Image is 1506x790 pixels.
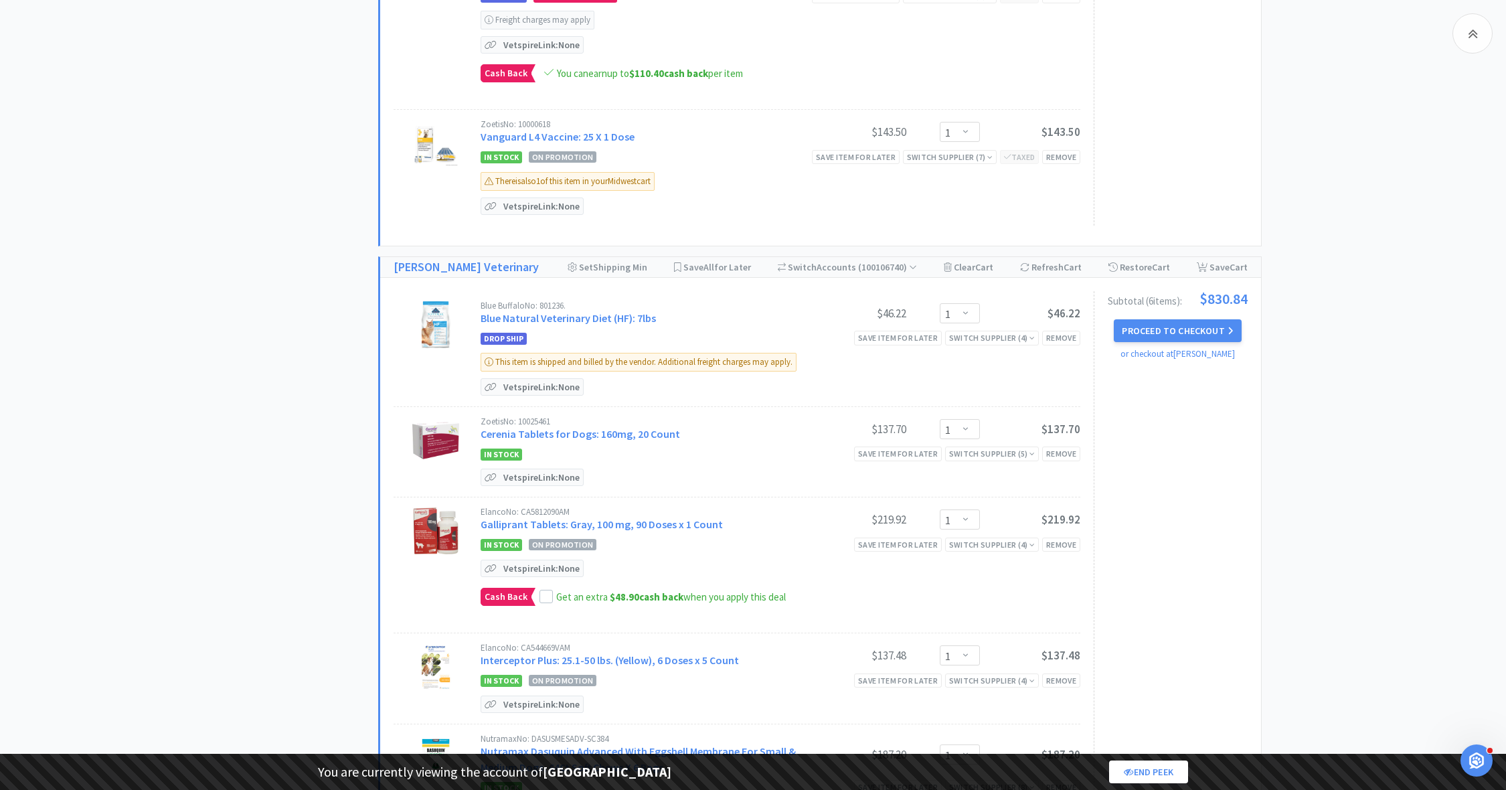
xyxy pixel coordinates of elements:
[481,675,522,687] span: In Stock
[854,331,942,345] div: Save item for later
[1109,761,1188,783] a: End Peek
[629,67,708,80] strong: cash back
[1042,447,1080,461] div: Remove
[806,305,906,321] div: $46.22
[1197,257,1248,277] div: Save
[854,674,942,688] div: Save item for later
[481,417,806,426] div: Zoetis No: 10025461
[1042,331,1080,345] div: Remove
[1041,648,1080,663] span: $137.48
[1460,744,1493,777] iframe: Intercom live chat
[500,379,583,395] p: Vetspire Link: None
[557,67,743,80] span: You can earn up to per item
[1042,150,1080,164] div: Remove
[1041,512,1080,527] span: $219.92
[806,124,906,140] div: $143.50
[529,539,596,550] span: On Promotion
[1041,422,1080,437] span: $137.70
[778,257,918,277] div: Accounts
[806,421,906,437] div: $137.70
[1004,152,1035,162] span: Taxed
[481,130,635,143] a: Vanguard L4 Vaccine: 25 X 1 Dose
[610,590,683,603] strong: cash back
[1108,257,1170,277] div: Restore
[543,763,671,780] strong: [GEOGRAPHIC_DATA]
[481,507,806,516] div: Elanco No: CA5812090AM
[907,151,993,163] div: Switch Supplier ( 7 )
[1048,306,1080,321] span: $46.22
[481,172,655,191] div: There is also 1 of this item in your Midwest cart
[944,257,993,277] div: Clear
[949,674,1035,687] div: Switch Supplier ( 4 )
[806,647,906,663] div: $137.48
[318,761,671,783] p: You are currently viewing the account of
[481,65,531,82] span: Cash Back
[412,301,459,348] img: db45b5dd77ef4c6da8b6e5d65bd8be64_386017.jpeg
[975,261,993,273] span: Cart
[806,746,906,763] div: $187.20
[412,734,459,781] img: 120b43bd0df946a7bffcc02e050f35e4.png
[856,261,917,273] span: ( 100106740 )
[481,744,796,774] a: Nutramax Dasuquin Advanced With Eggshell Membrane For Small & Medium Dogs, 64Ct Soft Chews X 6 Bags
[788,261,817,273] span: Switch
[949,331,1035,344] div: Switch Supplier ( 4 )
[568,257,647,277] div: Shipping Min
[1041,125,1080,139] span: $143.50
[854,538,942,552] div: Save item for later
[481,120,806,129] div: Zoetis No: 10000618
[481,301,806,310] div: Blue Buffalo No: 801236.
[500,469,583,485] p: Vetspire Link: None
[949,447,1035,460] div: Switch Supplier ( 5 )
[1199,291,1248,306] span: $830.84
[481,449,522,461] span: In Stock
[481,734,806,743] div: Nutramax No: DASUSMESADV-SC384
[481,353,797,372] div: This item is shipped and billed by the vendor. Additional freight charges may apply.
[500,560,583,576] p: Vetspire Link: None
[412,507,459,554] img: 357e5081654b4efeaae4e809bbbb7a5a_207352.jpeg
[703,261,714,273] span: All
[1064,261,1082,273] span: Cart
[481,333,527,345] span: Drop Ship
[500,696,583,712] p: Vetspire Link: None
[854,447,942,461] div: Save item for later
[481,151,522,163] span: In Stock
[481,311,656,325] a: Blue Natural Veterinary Diet (HF): 7lbs
[481,11,594,29] div: Freight charges may apply
[556,590,786,603] span: Get an extra when you apply this deal
[412,120,459,167] img: a0680cc9176a4fcda361bd46521a6dae_169029.png
[1114,319,1241,342] button: Proceed to Checkout
[1042,538,1080,552] div: Remove
[412,417,459,464] img: 3908bdf5bb6747959f96d5d042e9bdf3_562750.jpeg
[629,67,664,80] span: $110.40
[1041,747,1080,762] span: $187.20
[481,653,739,667] a: Interceptor Plus: 25.1-50 lbs. (Yellow), 6 Doses x 5 Count
[610,590,639,603] span: $48.90
[529,675,596,686] span: On Promotion
[1108,291,1248,306] div: Subtotal ( 6 item s ):
[579,261,593,273] span: Set
[1230,261,1248,273] span: Cart
[481,518,723,531] a: Galliprant Tablets: Gray, 100 mg, 90 Doses x 1 Count
[481,643,806,652] div: Elanco No: CA544669VAM
[1020,257,1082,277] div: Refresh
[806,511,906,528] div: $219.92
[481,588,531,605] span: Cash Back
[812,150,900,164] div: Save item for later
[481,427,680,441] a: Cerenia Tablets for Dogs: 160mg, 20 Count
[1152,261,1170,273] span: Cart
[481,539,522,551] span: In Stock
[1120,348,1235,360] a: or checkout at [PERSON_NAME]
[500,37,583,53] p: Vetspire Link: None
[394,258,539,277] a: [PERSON_NAME] Veterinary
[949,538,1035,551] div: Switch Supplier ( 4 )
[500,198,583,214] p: Vetspire Link: None
[529,151,596,163] span: On Promotion
[683,261,751,273] span: Save for Later
[412,643,459,690] img: 7b14766e1b594e64aeadd41e0c4d3c4e_155927.jpeg
[1042,674,1080,688] div: Remove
